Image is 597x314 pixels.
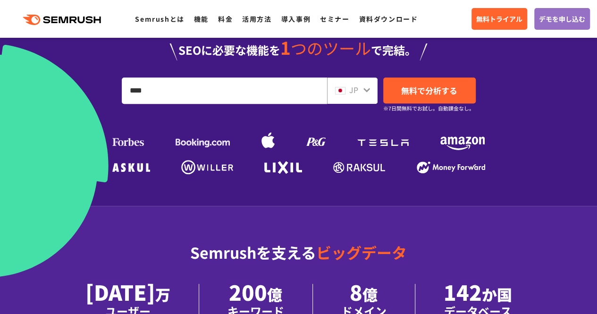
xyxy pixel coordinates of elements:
a: 無料で分析する [383,77,476,103]
a: セミナー [320,14,349,24]
span: か国 [482,283,512,305]
a: 無料トライアル [471,8,527,30]
span: デモを申し込む [539,14,585,24]
span: JP [349,84,358,95]
small: ※7日間無料でお試し。自動課金なし。 [383,104,474,113]
input: URL、キーワードを入力してください [122,78,327,103]
a: 活用方法 [242,14,271,24]
span: ビッグデータ [316,241,407,263]
a: デモを申し込む [534,8,590,30]
a: 料金 [218,14,233,24]
a: 資料ダウンロード [359,14,418,24]
span: 億 [362,283,378,305]
span: 無料トライアル [476,14,522,24]
a: Semrushとは [135,14,184,24]
span: 無料で分析する [401,85,457,96]
div: SEOに必要な機能を [27,39,570,60]
a: 導入事例 [281,14,311,24]
span: 億 [267,283,282,305]
a: 機能 [194,14,209,24]
span: つのツール [291,36,371,59]
span: で完結。 [371,42,416,58]
div: Semrushを支える [27,236,570,284]
span: 1 [280,34,291,60]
